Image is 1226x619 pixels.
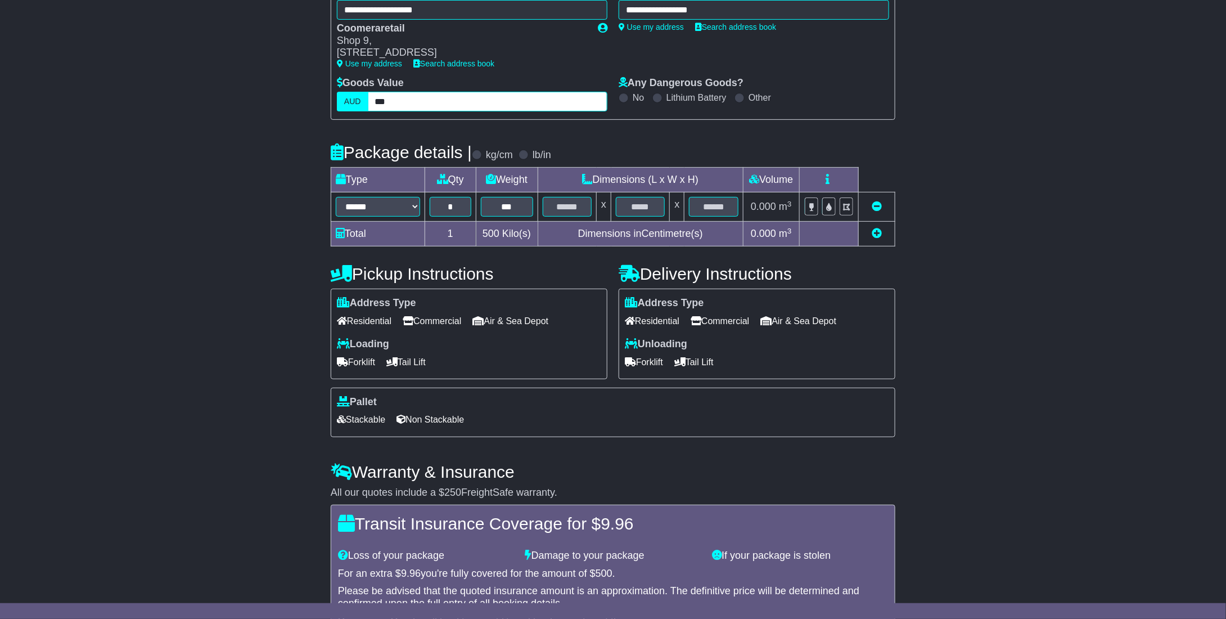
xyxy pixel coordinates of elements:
span: Forklift [337,353,375,371]
span: m [779,201,792,212]
span: Forklift [625,353,663,371]
label: Any Dangerous Goods? [619,77,743,89]
h4: Transit Insurance Coverage for $ [338,514,888,533]
label: Goods Value [337,77,404,89]
span: Air & Sea Depot [473,312,549,330]
div: Loss of your package [332,550,520,562]
label: lb/in [533,149,551,162]
sup: 3 [787,227,792,235]
span: 500 [596,568,612,579]
div: Coomeraretail [337,23,587,35]
div: All our quotes include a $ FreightSafe warranty. [331,487,895,499]
div: [STREET_ADDRESS] [337,47,587,59]
span: Residential [625,312,679,330]
span: Non Stackable [396,411,464,428]
span: 9.96 [601,514,633,533]
label: No [633,92,644,103]
span: Tail Lift [386,353,426,371]
span: Tail Lift [674,353,714,371]
span: 0.000 [751,201,776,212]
span: Commercial [691,312,749,330]
label: Loading [337,338,389,351]
label: kg/cm [486,149,513,162]
td: Dimensions (L x W x H) [538,168,743,192]
span: Commercial [403,312,461,330]
label: Address Type [337,297,416,309]
label: AUD [337,92,368,111]
a: Use my address [337,59,402,68]
div: If your package is stolen [706,550,894,562]
td: Dimensions in Centimetre(s) [538,222,743,246]
h4: Warranty & Insurance [331,463,895,481]
span: m [779,228,792,239]
span: Stackable [337,411,385,428]
div: Damage to your package [520,550,707,562]
span: Air & Sea Depot [761,312,837,330]
h4: Package details | [331,143,472,162]
td: Volume [743,168,799,192]
span: 0.000 [751,228,776,239]
label: Address Type [625,297,704,309]
td: Weight [476,168,538,192]
div: Please be advised that the quoted insurance amount is an approximation. The definitive price will... [338,585,888,609]
a: Remove this item [872,201,882,212]
div: For an extra $ you're fully covered for the amount of $ . [338,568,888,580]
span: 9.96 [401,568,421,579]
a: Search address book [695,23,776,32]
td: x [670,192,684,222]
td: Total [331,222,425,246]
span: 500 [483,228,499,239]
a: Add new item [872,228,882,239]
a: Search address book [413,59,494,68]
a: Use my address [619,23,684,32]
h4: Delivery Instructions [619,264,895,283]
div: Shop 9, [337,35,587,47]
label: Lithium Battery [666,92,727,103]
td: x [597,192,611,222]
td: Qty [425,168,476,192]
label: Other [749,92,771,103]
span: 250 [444,487,461,498]
label: Unloading [625,338,687,351]
td: Type [331,168,425,192]
td: Kilo(s) [476,222,538,246]
label: Pallet [337,396,377,409]
sup: 3 [787,200,792,208]
span: Residential [337,312,391,330]
h4: Pickup Instructions [331,264,607,283]
td: 1 [425,222,476,246]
